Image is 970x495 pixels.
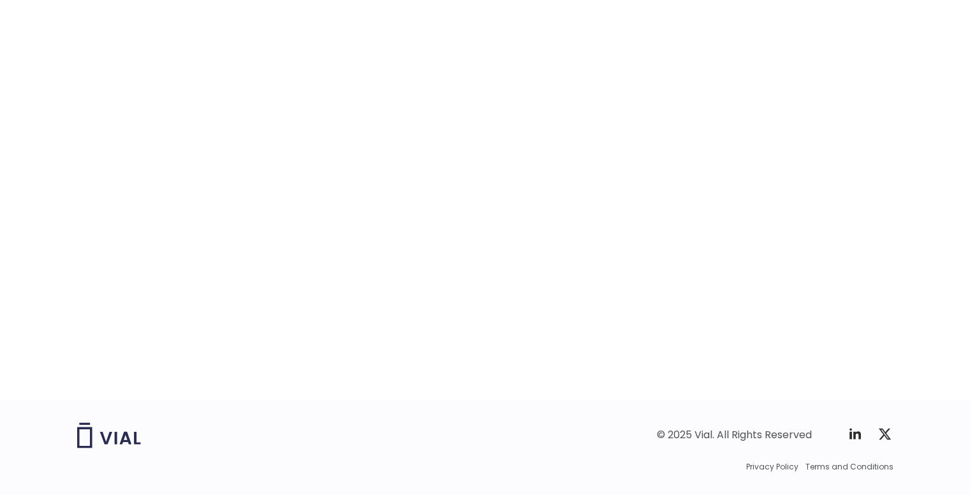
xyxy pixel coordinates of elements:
div: © 2025 Vial. All Rights Reserved [657,428,812,442]
a: Terms and Conditions [805,461,893,472]
a: Privacy Policy [746,461,798,472]
img: Vial logo wih "Vial" spelled out [77,422,141,448]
